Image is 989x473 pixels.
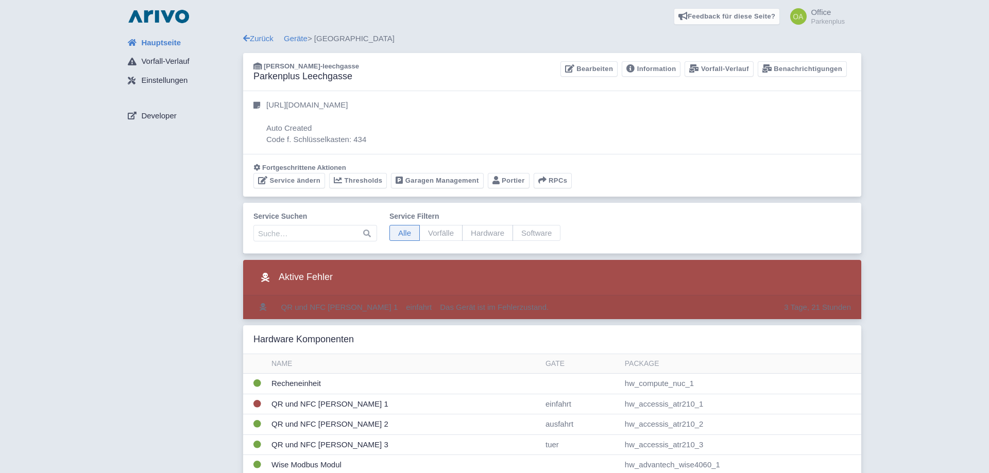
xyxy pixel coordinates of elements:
td: hw_accessis_atr210_2 [621,414,861,435]
a: Feedback für diese Seite? [674,8,780,25]
td: tuer [541,434,621,455]
a: Bearbeiten [560,61,618,77]
a: Hauptseite [120,33,243,52]
h3: Parkenplus Leechgasse [253,71,359,82]
img: logo [126,8,192,25]
span: Developer [141,110,176,122]
span: Office [811,8,831,16]
span: Alle [389,225,420,241]
td: 3 Tage, 21 Stunden [780,295,861,319]
h3: Aktive Fehler [253,268,333,287]
a: Thresholds [329,173,387,189]
h3: Hardware Komponenten [253,334,354,345]
td: ausfahrt [541,414,621,435]
a: Vorfall-Verlauf [120,52,243,72]
a: Portier [488,173,530,189]
input: Suche… [253,225,377,241]
th: Package [621,354,861,374]
a: Developer [120,106,243,126]
th: Name [267,354,541,374]
td: QR und NFC [PERSON_NAME] 1 [267,394,541,414]
td: hw_compute_nuc_1 [621,374,861,394]
button: RPCs [534,173,572,189]
span: [PERSON_NAME]-leechgasse [264,62,359,70]
a: Service ändern [253,173,325,189]
label: Service filtern [389,211,560,222]
a: Einstellungen [120,71,243,91]
td: QR und NFC [PERSON_NAME] 2 [267,414,541,435]
a: Zurück [243,34,274,43]
small: Parkenplus [811,18,845,25]
td: hw_accessis_atr210_1 [621,394,861,414]
a: Office Parkenplus [784,8,845,25]
span: Vorfall-Verlauf [141,56,189,67]
span: Das Gerät ist im Fehlerzustand. [440,303,549,311]
td: QR und NFC [PERSON_NAME] 1 [277,295,402,319]
span: Software [513,225,560,241]
a: Garagen Management [391,173,483,189]
span: Hardware [462,225,513,241]
span: Hauptseite [141,37,181,49]
div: > [GEOGRAPHIC_DATA] [243,33,861,45]
label: Service suchen [253,211,377,222]
span: Vorfälle [419,225,463,241]
p: [URL][DOMAIN_NAME] Auto Created Code f. Schlüsselkasten: 434 [266,99,366,146]
a: Benachrichtigungen [758,61,847,77]
a: Vorfall-Verlauf [685,61,753,77]
a: Information [622,61,680,77]
td: einfahrt [541,394,621,414]
span: Einstellungen [141,75,187,86]
td: hw_accessis_atr210_3 [621,434,861,455]
td: QR und NFC [PERSON_NAME] 3 [267,434,541,455]
th: Gate [541,354,621,374]
td: einfahrt [402,295,436,319]
td: Recheneinheit [267,374,541,394]
a: Geräte [284,34,308,43]
span: Fortgeschrittene Aktionen [262,164,346,171]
